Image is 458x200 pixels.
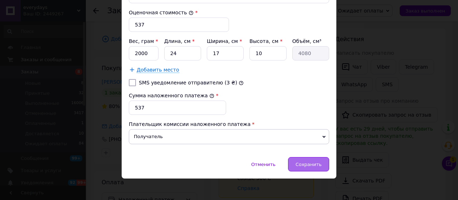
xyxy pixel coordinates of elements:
[137,67,179,73] span: Добавить место
[207,38,242,44] label: Ширина, см
[129,129,329,144] span: Получатель
[251,162,276,167] span: Отменить
[129,93,214,98] label: Сумма наложенного платежа
[164,38,195,44] label: Длина, см
[249,38,282,44] label: Высота, см
[129,10,194,15] label: Оценочная стоимость
[139,80,237,86] label: SMS уведомление отправителю (3 ₴)
[129,38,158,44] label: Вес, грам
[129,121,250,127] span: Плательщик комиссии наложенного платежа
[292,38,329,45] div: Объём, см³
[296,162,322,167] span: Сохранить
